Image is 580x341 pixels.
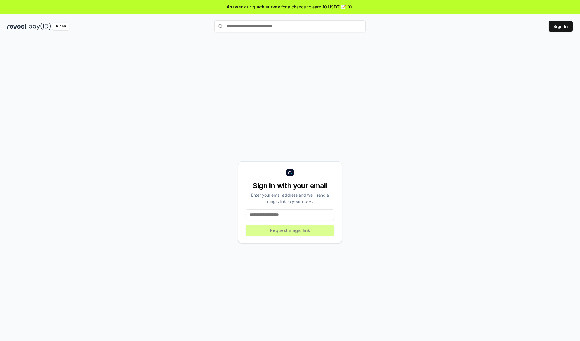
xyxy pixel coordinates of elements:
div: Alpha [52,23,69,30]
div: Sign in with your email [246,181,334,191]
button: Sign In [549,21,573,32]
img: logo_small [286,169,294,176]
img: reveel_dark [7,23,27,30]
span: for a chance to earn 10 USDT 📝 [281,4,346,10]
span: Answer our quick survey [227,4,280,10]
div: Enter your email address and we’ll send a magic link to your inbox. [246,192,334,204]
img: pay_id [29,23,51,30]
